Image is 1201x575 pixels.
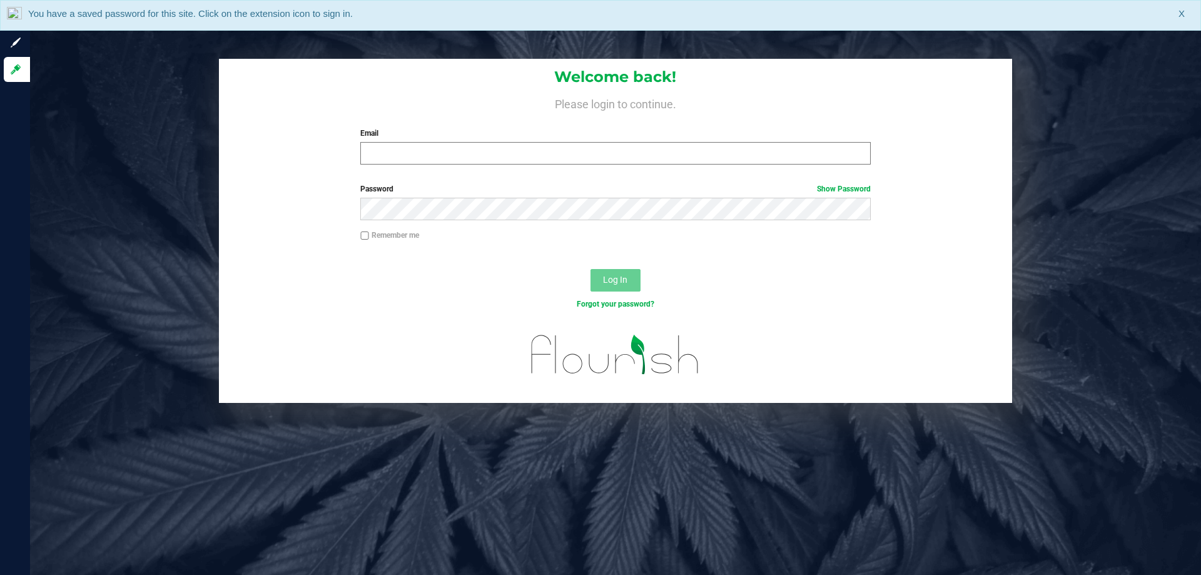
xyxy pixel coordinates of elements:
label: Email [360,128,870,139]
h1: Welcome back! [219,69,1012,85]
label: Remember me [360,230,419,241]
img: notLoggedInIcon.png [7,7,22,24]
inline-svg: Log in [9,63,22,76]
span: X [1178,7,1185,21]
span: Log In [603,275,627,285]
img: flourish_logo.svg [516,323,714,387]
inline-svg: Sign up [9,36,22,49]
span: Password [360,185,393,193]
button: Log In [590,269,641,292]
a: Show Password [817,185,871,193]
input: Remember me [360,232,369,240]
h4: Please login to continue. [219,95,1012,110]
a: Forgot your password? [577,300,654,308]
span: You have a saved password for this site. Click on the extension icon to sign in. [28,8,353,19]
